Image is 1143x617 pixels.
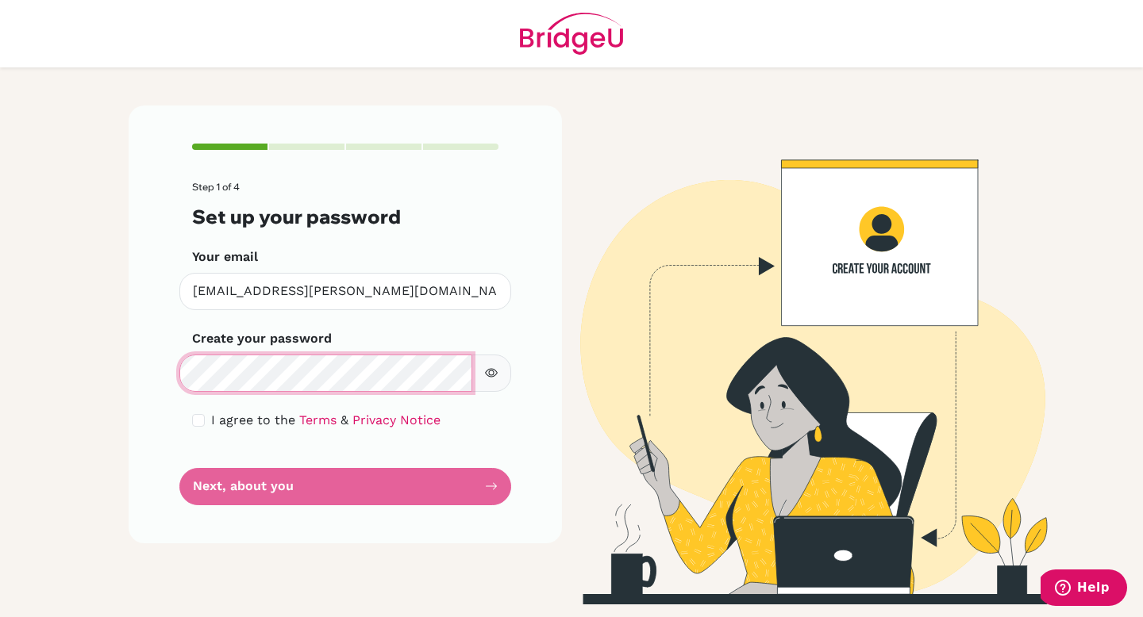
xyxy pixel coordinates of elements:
[341,412,348,427] span: &
[192,181,240,193] span: Step 1 of 4
[1041,569,1127,609] iframe: Opens a widget where you can find more information
[211,412,295,427] span: I agree to the
[179,273,511,310] input: Insert your email*
[299,412,337,427] a: Terms
[192,329,332,348] label: Create your password
[192,205,498,228] h3: Set up your password
[352,412,441,427] a: Privacy Notice
[192,247,258,266] label: Your email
